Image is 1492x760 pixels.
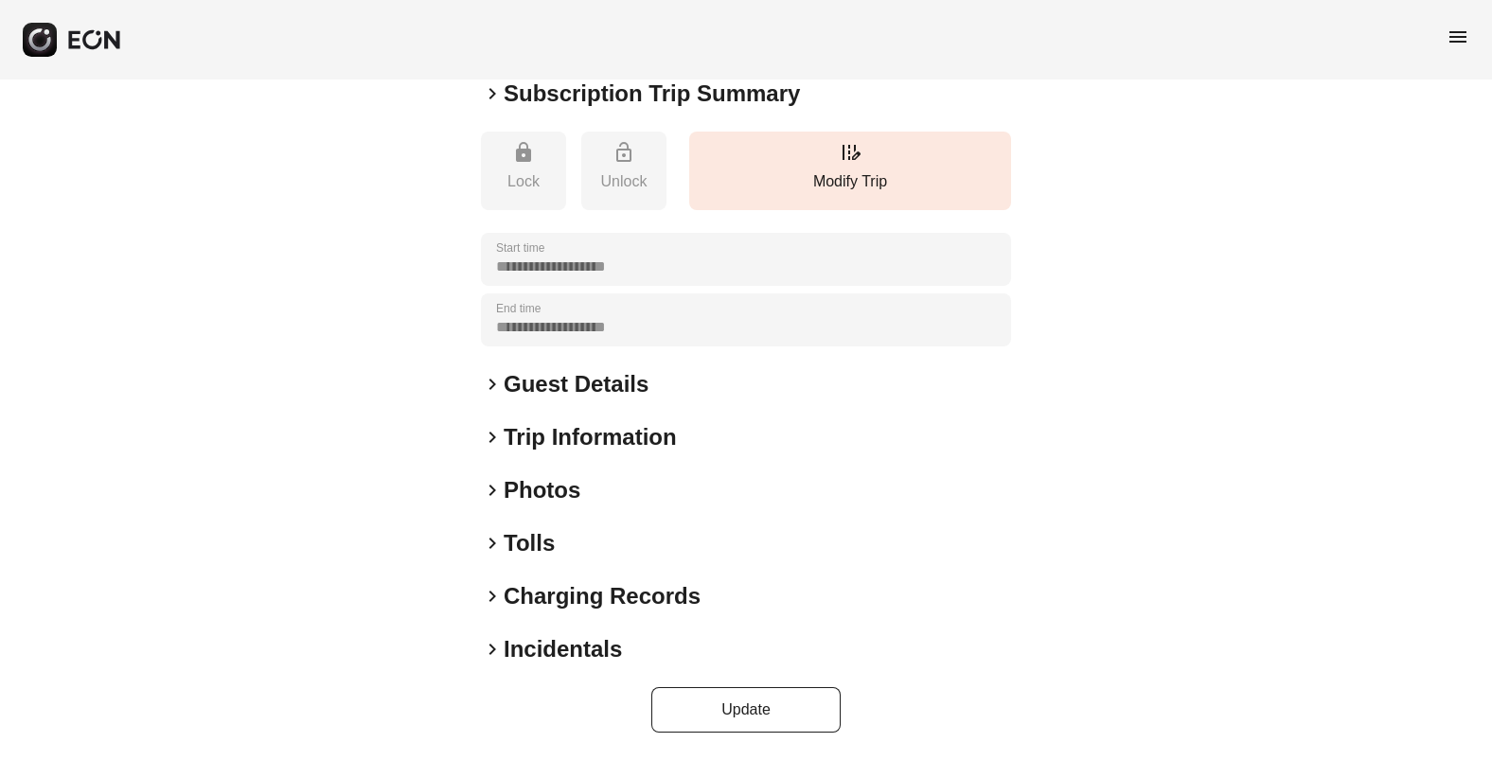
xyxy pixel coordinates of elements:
span: menu [1447,26,1469,48]
p: Modify Trip [699,170,1002,193]
button: Update [651,687,841,733]
h2: Trip Information [504,422,677,452]
h2: Subscription Trip Summary [504,79,800,109]
span: keyboard_arrow_right [481,82,504,105]
h2: Guest Details [504,369,648,399]
button: Modify Trip [689,132,1011,210]
span: keyboard_arrow_right [481,638,504,661]
h2: Incidentals [504,634,622,664]
h2: Tolls [504,528,555,558]
span: edit_road [839,141,861,164]
h2: Photos [504,475,580,505]
span: keyboard_arrow_right [481,479,504,502]
h2: Charging Records [504,581,701,611]
span: keyboard_arrow_right [481,373,504,396]
span: keyboard_arrow_right [481,426,504,449]
span: keyboard_arrow_right [481,585,504,608]
span: keyboard_arrow_right [481,532,504,555]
